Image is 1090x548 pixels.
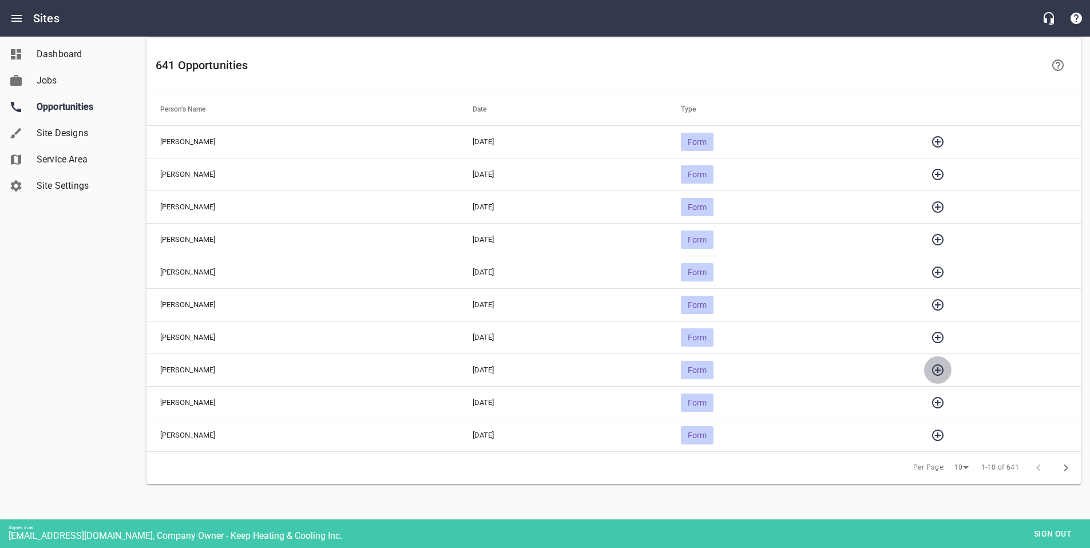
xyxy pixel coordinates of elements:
[459,223,667,256] td: [DATE]
[1063,5,1090,32] button: Support Portal
[37,179,124,193] span: Site Settings
[459,288,667,321] td: [DATE]
[146,190,459,223] td: [PERSON_NAME]
[459,93,667,125] th: Date
[459,190,667,223] td: [DATE]
[913,462,945,474] span: Per Page:
[681,328,714,347] div: Form
[681,202,714,212] span: Form
[681,296,714,314] div: Form
[146,354,459,386] td: [PERSON_NAME]
[681,394,714,412] div: Form
[681,133,714,151] div: Form
[459,354,667,386] td: [DATE]
[3,5,30,32] button: Open drawer
[681,333,714,342] span: Form
[9,525,1090,530] div: Signed in as
[146,419,459,451] td: [PERSON_NAME]
[1029,527,1077,541] span: Sign out
[146,386,459,419] td: [PERSON_NAME]
[681,361,714,379] div: Form
[681,426,714,444] div: Form
[37,47,124,61] span: Dashboard
[459,125,667,158] td: [DATE]
[146,256,459,288] td: [PERSON_NAME]
[146,223,459,256] td: [PERSON_NAME]
[681,398,714,407] span: Form
[681,170,714,179] span: Form
[33,9,60,27] h6: Sites
[681,431,714,440] span: Form
[459,256,667,288] td: [DATE]
[681,235,714,244] span: Form
[681,137,714,146] span: Form
[1044,51,1072,79] a: Learn more about your Opportunities
[459,419,667,451] td: [DATE]
[950,460,973,475] div: 10
[1024,523,1081,545] button: Sign out
[681,268,714,277] span: Form
[37,100,124,114] span: Opportunities
[681,165,714,184] div: Form
[156,56,1042,74] h6: 641 Opportunities
[459,158,667,190] td: [DATE]
[146,158,459,190] td: [PERSON_NAME]
[681,366,714,375] span: Form
[146,125,459,158] td: [PERSON_NAME]
[9,530,1090,541] div: [EMAIL_ADDRESS][DOMAIN_NAME], Company Owner - Keep Heating & Cooling Inc.
[681,198,714,216] div: Form
[146,93,459,125] th: Person's Name
[981,462,1019,474] span: 1-10 of 641
[681,263,714,281] div: Form
[667,93,910,125] th: Type
[459,321,667,354] td: [DATE]
[37,153,124,166] span: Service Area
[146,321,459,354] td: [PERSON_NAME]
[681,300,714,309] span: Form
[681,231,714,249] div: Form
[146,288,459,321] td: [PERSON_NAME]
[459,386,667,419] td: [DATE]
[37,74,124,88] span: Jobs
[1035,5,1063,32] button: Live Chat
[37,126,124,140] span: Site Designs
